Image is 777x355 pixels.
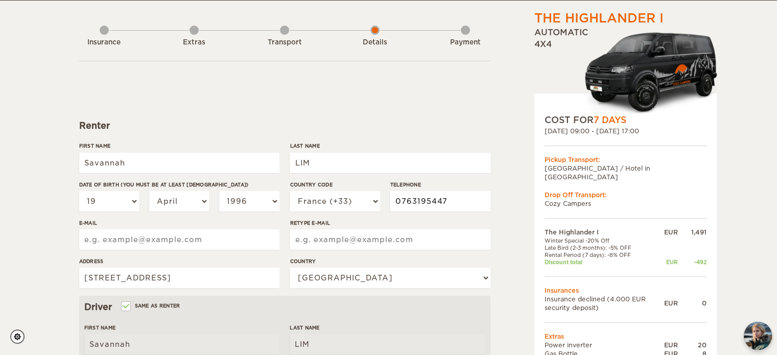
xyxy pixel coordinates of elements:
div: Payment [437,38,493,48]
input: e.g. example@example.com [290,229,490,250]
div: [DATE] 09:00 - [DATE] 17:00 [545,127,707,135]
div: Pickup Transport: [545,155,707,164]
input: e.g. Smith [290,334,485,354]
label: Same as renter [122,301,180,311]
div: Transport [256,38,313,48]
td: Extras [545,332,707,341]
td: Winter Special -20% Off [545,237,664,244]
td: Cozy Campers [545,199,707,208]
td: Late Bird (2-3 months): -5% OFF [545,244,664,251]
div: COST FOR [545,114,707,126]
label: Last Name [290,324,485,332]
td: Power inverter [545,341,664,349]
td: Discount total [545,258,664,266]
td: Insurances [545,286,707,295]
div: EUR [664,258,678,266]
input: e.g. Smith [290,153,490,173]
button: chat-button [744,322,772,350]
div: Details [347,38,403,48]
div: Extras [166,38,222,48]
label: Country Code [290,181,380,188]
div: 1,491 [678,228,707,236]
label: First Name [84,324,279,332]
a: Cookie settings [10,329,31,344]
input: e.g. William [79,153,279,173]
label: Last Name [290,142,490,150]
input: Same as renter [122,304,129,311]
img: Cozy-3.png [575,30,717,114]
label: Address [79,257,279,265]
input: e.g. Street, City, Zip Code [79,268,279,288]
div: Renter [79,120,490,132]
input: e.g. 1 234 567 890 [390,191,490,211]
span: 7 Days [594,115,626,125]
div: Automatic 4x4 [534,27,717,114]
label: First Name [79,142,279,150]
input: e.g. example@example.com [79,229,279,250]
div: 20 [678,341,707,349]
label: Country [290,257,490,265]
div: Driver [84,301,485,313]
div: EUR [664,341,678,349]
div: 0 [678,299,707,307]
img: Freyja at Cozy Campers [744,322,772,350]
td: The Highlander I [545,228,664,236]
div: EUR [664,299,678,307]
div: Drop Off Transport: [545,191,707,199]
div: EUR [664,228,678,236]
td: Rental Period (7 days): -8% OFF [545,251,664,258]
div: The Highlander I [534,10,664,27]
label: E-mail [79,219,279,227]
div: -492 [678,258,707,266]
label: Retype E-mail [290,219,490,227]
td: Insurance declined (4.000 EUR security deposit) [545,295,664,312]
input: e.g. William [84,334,279,354]
div: Insurance [76,38,132,48]
label: Date of birth (You must be at least [DEMOGRAPHIC_DATA]) [79,181,279,188]
label: Telephone [390,181,490,188]
td: [GEOGRAPHIC_DATA] / Hotel in [GEOGRAPHIC_DATA] [545,164,707,181]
